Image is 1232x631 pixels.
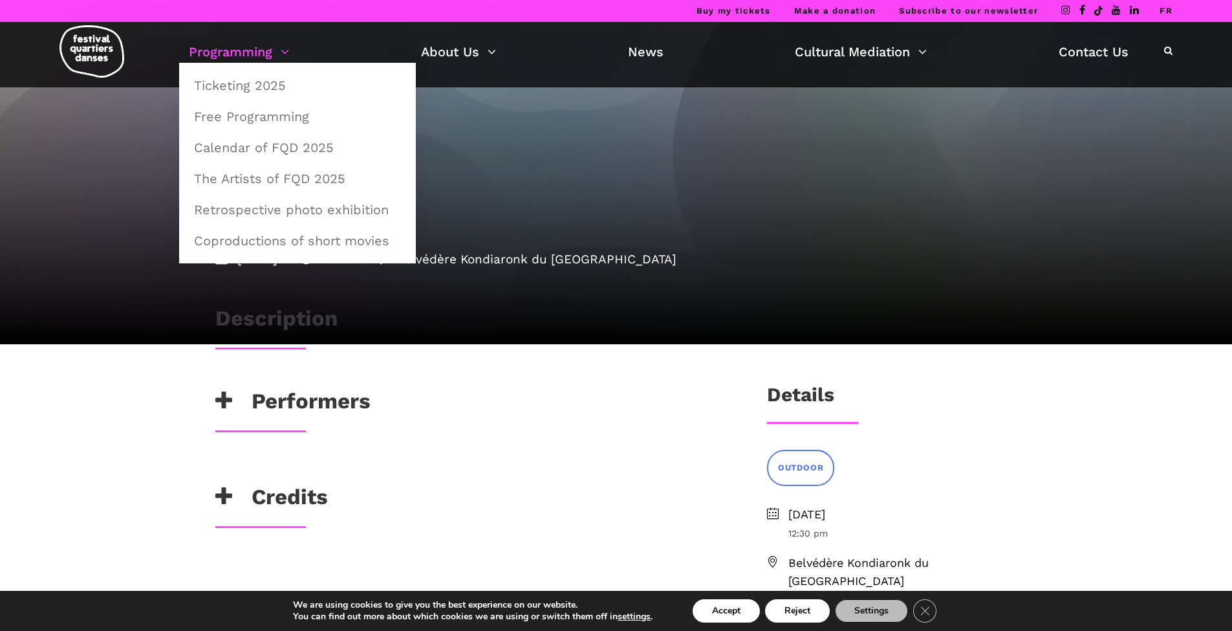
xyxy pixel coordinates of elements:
a: Subscribe to our newsletter [899,6,1038,16]
a: News [628,41,664,63]
button: settings [618,611,651,623]
a: Make a donation [794,6,876,16]
span: Belvédère Kondiaronk du [GEOGRAPHIC_DATA] [375,252,676,267]
button: Close GDPR Cookie Banner [913,599,936,623]
a: Ticketing 2025 [186,71,409,100]
h3: Performers [215,388,371,421]
button: Reject [765,599,830,623]
a: The Artists of FQD 2025 [186,164,409,194]
span: 12:30 [300,252,352,267]
button: Accept [693,599,760,623]
a: Calendar of FQD 2025 [186,133,409,162]
a: OUTDOOR [767,450,835,485]
a: About Us [421,41,496,63]
h3: Details [767,383,834,415]
a: FR [1160,6,1173,16]
a: Free Programming [186,102,409,131]
span: [DATE] [788,505,1017,524]
button: Settings [835,599,908,623]
a: Buy my tickets [697,6,771,16]
a: Retrospective photo exhibition [186,195,409,225]
p: We are using cookies to give you the best experience on our website. [293,599,653,611]
a: Coproductions of short movies [186,226,409,256]
span: [DATE] [215,252,277,267]
img: logo-fqd-med [59,25,124,78]
span: Belvédère Kondiaronk du [GEOGRAPHIC_DATA] [788,554,1017,592]
a: Contact Us [1059,41,1129,63]
h1: | Powwow [215,169,1017,211]
span: OUTDOOR [778,461,824,475]
a: Cultural Mediation [795,41,927,63]
h3: Description [215,305,338,338]
p: You can find out more about which cookies we are using or switch them off in . [293,611,653,623]
span: 12:30 pm [788,526,1017,540]
a: Programming [189,41,289,63]
h3: Credits [215,484,328,516]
